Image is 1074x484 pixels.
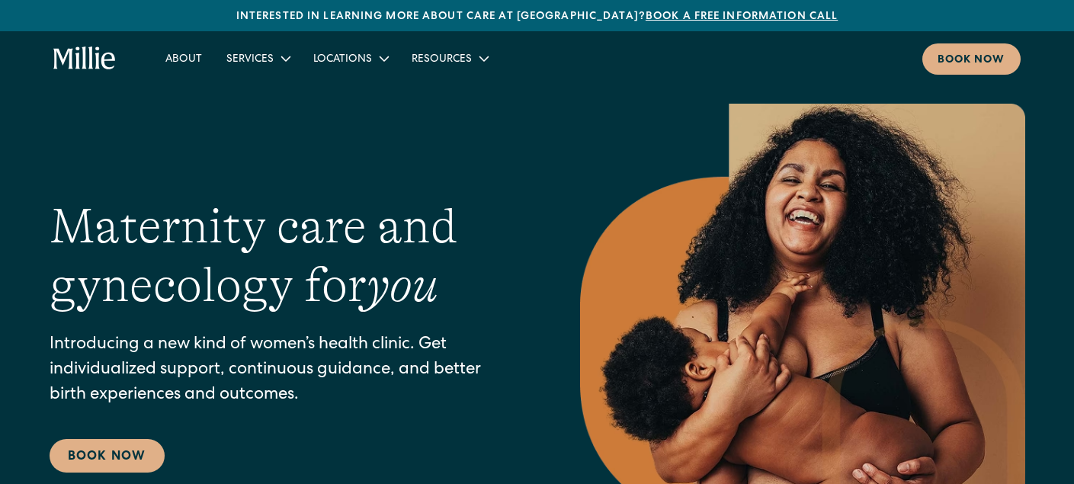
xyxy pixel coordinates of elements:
a: About [153,46,214,71]
div: Services [226,52,274,68]
div: Book now [938,53,1005,69]
a: home [53,46,117,71]
h1: Maternity care and gynecology for [50,197,519,315]
div: Locations [301,46,399,71]
p: Introducing a new kind of women’s health clinic. Get individualized support, continuous guidance,... [50,333,519,409]
a: Book Now [50,439,165,473]
em: you [367,258,438,313]
div: Services [214,46,301,71]
a: Book a free information call [646,11,838,22]
a: Book now [922,43,1021,75]
div: Locations [313,52,372,68]
div: Resources [399,46,499,71]
div: Resources [412,52,472,68]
